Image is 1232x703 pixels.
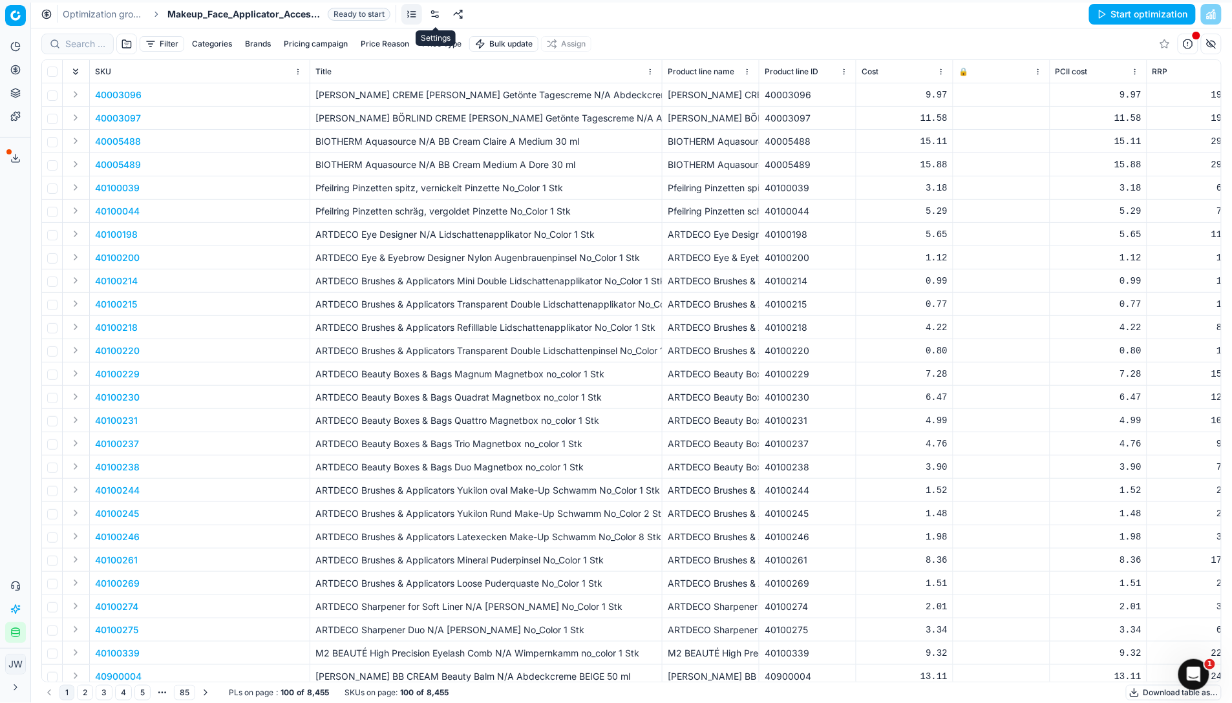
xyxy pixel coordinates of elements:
p: 40900004 [95,670,142,683]
p: 40100269 [95,577,140,590]
div: 13.11 [1056,670,1142,683]
div: 4.22 [862,321,948,334]
div: ARTDECO Beauty Boxes & Bags Quadrat Magnetbox no_color 1 Stk [668,391,754,404]
button: Expand [68,459,83,474]
div: 40100245 [765,507,851,520]
span: PCII cost [1056,67,1088,77]
button: Expand [68,273,83,288]
div: 15.88 [862,158,948,171]
p: M2 BEAUTÉ High Precision Eyelash Comb N/A Wimpernkamm no_color 1 Stk [315,647,657,660]
p: 40100039 [95,182,140,194]
button: Expand [68,249,83,265]
button: 40100044 [95,205,140,218]
strong: of [416,687,424,698]
button: 40100238 [95,461,140,474]
button: Expand [68,575,83,591]
button: Expand [68,156,83,172]
p: ARTDECO Eye Designer N/A Lidschattenapplikator No_Color 1 Stk [315,228,657,241]
div: 2.01 [1056,600,1142,613]
div: 4.99 [1056,414,1142,427]
button: 40100220 [95,344,140,357]
button: Expand [68,435,83,451]
div: 40100275 [765,624,851,636]
div: 8.36 [1056,554,1142,567]
a: Optimization groups [63,8,145,21]
button: Brands [240,36,276,52]
button: Download table as... [1126,685,1222,700]
span: Ready to start [328,8,390,21]
p: 40100214 [95,275,138,288]
div: 6.47 [1056,391,1142,404]
div: 13.11 [862,670,948,683]
div: 5.65 [1056,228,1142,241]
div: ARTDECO Beauty Boxes & Bags Trio Magnetbox no_color 1 Stk [668,437,754,450]
p: 40100198 [95,228,138,241]
div: 40100246 [765,530,851,543]
div: 8.36 [862,554,948,567]
div: 2.01 [862,600,948,613]
p: 40100274 [95,600,138,613]
p: 40100275 [95,624,138,636]
p: ARTDECO Brushes & Applicators Yukilon Rund Make-Up Schwamm No_Color 2 Stk [315,507,657,520]
button: Expand [68,203,83,218]
span: 🔒 [959,67,968,77]
div: 11.58 [1056,112,1142,125]
button: 40100230 [95,391,140,404]
span: 1 [1205,659,1215,669]
div: 3.18 [1056,182,1142,194]
p: 40100245 [95,507,139,520]
button: 40100215 [95,298,137,311]
div: 0.80 [1056,344,1142,357]
div: BIOTHERM Aquasource N/A BB Cream Claire A Medium 30 ml [668,135,754,148]
div: 40100218 [765,321,851,334]
div: 40100261 [765,554,851,567]
p: 40100261 [95,554,138,567]
div: 4.76 [1056,437,1142,450]
div: ARTDECO Brushes & Applicators Latexecken Make-Up Schwamm No_Color 8 Stk [668,530,754,543]
div: 5.29 [862,205,948,218]
div: 40003097 [765,112,851,125]
button: 40100246 [95,530,140,543]
div: 40100044 [765,205,851,218]
p: ARTDECO Beauty Boxes & Bags Trio Magnetbox no_color 1 Stk [315,437,657,450]
p: 40100229 [95,368,140,381]
p: ARTDECO Beauty Boxes & Bags Quattro Magnetbox no_color 1 Stk [315,414,657,427]
div: ARTDECO Brushes & Applicators Refilllable Lidschattenapplikator No_Color 1 Stk [668,321,754,334]
div: ARTDECO Brushes & Applicators Mini Double Lidschattenapplikator No_Color 1 Stk [668,275,754,288]
div: 40100198 [765,228,851,241]
div: 11.58 [862,112,948,125]
div: ARTDECO Sharpener for Soft Liner N/A [PERSON_NAME] No_Color 1 Stk [668,600,754,613]
strong: 100 [400,687,414,698]
div: 40100220 [765,344,851,357]
div: ARTDECO Eye Designer N/A Lidschattenapplikator No_Color 1 Stk [668,228,754,241]
div: 4.99 [862,414,948,427]
div: Pfeilring Pinzetten spitz, vernickelt Pinzette No_Color 1 Stk [668,182,754,194]
span: JW [6,655,25,674]
div: 1.98 [862,530,948,543]
p: ARTDECO Eye & Eyebrow Designer Nylon Augenbrauenpinsel No_Color 1 Stk [315,251,657,264]
div: 1.12 [862,251,948,264]
strong: 8,455 [307,687,329,698]
button: Expand [68,552,83,567]
div: 40100229 [765,368,851,381]
button: Expand [68,366,83,381]
button: Expand [68,319,83,335]
div: 40100214 [765,275,851,288]
p: ARTDECO Sharpener Duo N/A [PERSON_NAME] No_Color 1 Stk [315,624,657,636]
button: Expand [68,296,83,311]
p: ARTDECO Beauty Boxes & Bags Magnum Magnetbox no_color 1 Stk [315,368,657,381]
span: SKUs on page : [345,687,398,698]
div: 40005489 [765,158,851,171]
p: Pfeilring Pinzetten spitz, vernickelt Pinzette No_Color 1 Stk [315,182,657,194]
div: 40100230 [765,391,851,404]
div: ARTDECO Brushes & Applicators Yukilon oval Make-Up Schwamm No_Color 1 Stk [668,484,754,497]
div: 40003096 [765,89,851,101]
span: Title [315,67,332,77]
div: 4.76 [862,437,948,450]
p: 40100237 [95,437,139,450]
button: 40100244 [95,484,140,497]
button: 40100200 [95,251,140,264]
button: 3 [96,685,112,700]
button: 40005488 [95,135,141,148]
